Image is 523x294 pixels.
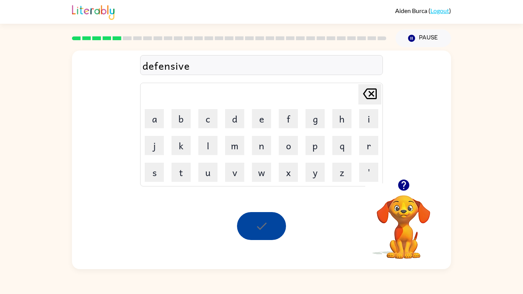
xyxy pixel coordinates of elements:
div: defensive [142,57,381,73]
button: q [332,136,351,155]
button: m [225,136,244,155]
button: t [172,163,191,182]
button: f [279,109,298,128]
button: r [359,136,378,155]
button: h [332,109,351,128]
button: d [225,109,244,128]
button: a [145,109,164,128]
button: ' [359,163,378,182]
span: Aiden Burca [395,7,428,14]
video: Your browser must support playing .mp4 files to use Literably. Please try using another browser. [365,183,442,260]
button: g [306,109,325,128]
a: Logout [430,7,449,14]
button: i [359,109,378,128]
button: w [252,163,271,182]
button: p [306,136,325,155]
div: ( ) [395,7,451,14]
img: Literably [72,3,114,20]
button: n [252,136,271,155]
button: l [198,136,217,155]
button: x [279,163,298,182]
button: e [252,109,271,128]
button: Pause [396,29,451,47]
button: v [225,163,244,182]
button: y [306,163,325,182]
button: k [172,136,191,155]
button: c [198,109,217,128]
button: z [332,163,351,182]
button: o [279,136,298,155]
button: b [172,109,191,128]
button: u [198,163,217,182]
button: j [145,136,164,155]
button: s [145,163,164,182]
